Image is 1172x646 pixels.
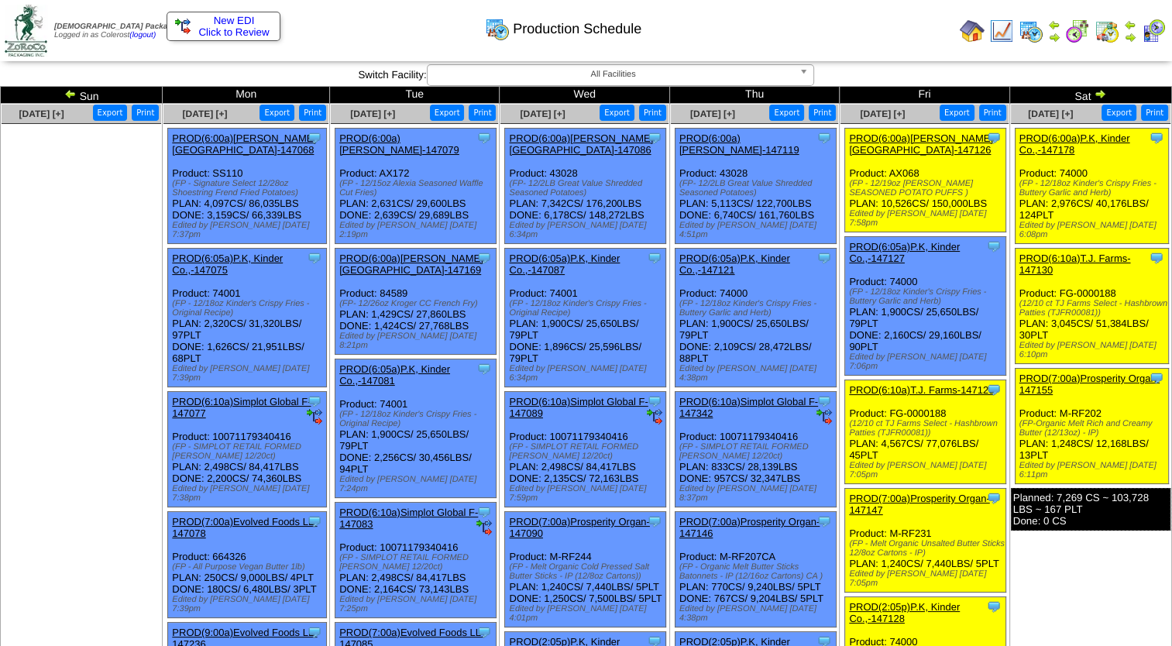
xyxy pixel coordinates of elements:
[509,516,649,539] a: PROD(7:00a)Prosperity Organ-147090
[505,392,666,507] div: Product: 10071179340416 PLAN: 2,498CS / 84,417LBS DONE: 2,135CS / 72,163LBS
[1011,488,1170,531] div: Planned: 7,269 CS ~ 103,728 LBS ~ 167 PLT Done: 0 CS
[1149,250,1164,266] img: Tooltip
[1019,221,1168,239] div: Edited by [PERSON_NAME] [DATE] 6:08pm
[669,87,839,104] td: Thu
[182,108,227,119] a: [DATE] [+]
[1048,19,1060,31] img: arrowleft.gif
[679,299,836,318] div: (FP - 12/18oz Kinder's Crispy Fries - Buttery Garlic and Herb)
[485,16,510,41] img: calendarprod.gif
[849,569,1005,588] div: Edited by [PERSON_NAME] [DATE] 7:05pm
[769,105,804,121] button: Export
[1019,253,1131,276] a: PROD(6:10a)T.J. Farms-147130
[849,461,1005,479] div: Edited by [PERSON_NAME] [DATE] 7:05pm
[679,516,820,539] a: PROD(7:00a)Prosperity Organ-147146
[339,132,459,156] a: PROD(6:00a)[PERSON_NAME]-147079
[339,179,496,198] div: (FP - 12/15oz Alexia Seasoned Waffle Cut Fries)
[168,249,326,387] div: Product: 74001 PLAN: 2,320CS / 31,320LBS / 97PLT DONE: 1,626CS / 21,951LBS / 68PLT
[175,26,272,38] span: Click to Review
[1019,132,1130,156] a: PROD(6:00a)P.K, Kinder Co.,-147178
[509,364,665,383] div: Edited by [PERSON_NAME] [DATE] 6:34pm
[816,393,832,409] img: Tooltip
[521,108,565,119] a: [DATE] [+]
[307,514,322,529] img: Tooltip
[816,514,832,529] img: Tooltip
[19,108,64,119] span: [DATE] [+]
[476,520,492,535] img: ediSmall.gif
[172,364,325,383] div: Edited by [PERSON_NAME] [DATE] 7:39pm
[679,604,836,623] div: Edited by [PERSON_NAME] [DATE] 4:38pm
[1,87,163,104] td: Sun
[986,599,1002,614] img: Tooltip
[132,105,159,121] button: Print
[339,475,496,493] div: Edited by [PERSON_NAME] [DATE] 7:24pm
[679,179,836,198] div: (FP- 12/2LB Great Value Shredded Seasoned Potatoes)
[1095,19,1119,43] img: calendarinout.gif
[214,15,255,26] span: New EDI
[989,19,1014,43] img: line_graph.gif
[1124,31,1136,43] img: arrowright.gif
[339,299,496,308] div: (FP- 12/26oz Kroger CC French Fry)
[172,516,317,539] a: PROD(7:00a)Evolved Foods LL-147078
[175,15,272,38] a: New EDI Click to Review
[172,221,325,239] div: Edited by [PERSON_NAME] [DATE] 7:37pm
[647,130,662,146] img: Tooltip
[1019,373,1160,396] a: PROD(7:00a)Prosperity Organ-147155
[93,105,128,121] button: Export
[476,624,492,640] img: Tooltip
[175,19,191,34] img: ediSmall.gif
[675,129,836,244] div: Product: 43028 PLAN: 5,113CS / 122,700LBS DONE: 6,740CS / 161,760LBS
[307,393,322,409] img: Tooltip
[845,489,1006,593] div: Product: M-RF231 PLAN: 1,240CS / 7,440LBS / 5PLT
[1149,130,1164,146] img: Tooltip
[163,87,330,104] td: Mon
[509,221,665,239] div: Edited by [PERSON_NAME] [DATE] 6:34pm
[505,249,666,387] div: Product: 74001 PLAN: 1,900CS / 25,650LBS / 79PLT DONE: 1,896CS / 25,596LBS / 79PLT
[509,562,665,581] div: (FP - Melt Organic Cold Pressed Salt Butter Sticks - IP (12/8oz Cartons))
[639,105,666,121] button: Print
[168,512,326,618] div: Product: 664326 PLAN: 250CS / 9,000LBS / 4PLT DONE: 180CS / 6,480LBS / 3PLT
[647,393,662,409] img: Tooltip
[1019,179,1168,198] div: (FP - 12/18oz Kinder's Crispy Fries - Buttery Garlic and Herb)
[259,105,294,121] button: Export
[1124,19,1136,31] img: arrowleft.gif
[816,130,832,146] img: Tooltip
[816,250,832,266] img: Tooltip
[849,132,993,156] a: PROD(6:00a)[PERSON_NAME][GEOGRAPHIC_DATA]-147126
[513,21,641,37] span: Production Schedule
[434,65,793,84] span: All Facilities
[299,105,326,121] button: Print
[1048,31,1060,43] img: arrowright.gif
[339,507,478,530] a: PROD(6:10a)Simplot Global F-147083
[509,484,665,503] div: Edited by [PERSON_NAME] [DATE] 7:59pm
[1019,461,1168,479] div: Edited by [PERSON_NAME] [DATE] 6:11pm
[849,493,989,516] a: PROD(7:00a)Prosperity Organ-147147
[845,237,1006,376] div: Product: 74000 PLAN: 1,900CS / 25,650LBS / 79PLT DONE: 2,160CS / 29,160LBS / 90PLT
[339,410,496,428] div: (FP - 12/18oz Kinder's Crispy Fries - Original Recipe)
[509,299,665,318] div: (FP - 12/18oz Kinder's Crispy Fries - Original Recipe)
[1019,419,1168,438] div: (FP-Organic Melt Rich and Creamy Butter (12/13oz) - IP)
[172,484,325,503] div: Edited by [PERSON_NAME] [DATE] 7:38pm
[845,129,1006,232] div: Product: AX068 PLAN: 10,526CS / 150,000LBS
[849,209,1005,228] div: Edited by [PERSON_NAME] [DATE] 7:58pm
[860,108,905,119] a: [DATE] [+]
[5,5,47,57] img: zoroco-logo-small.webp
[500,87,669,104] td: Wed
[172,132,316,156] a: PROD(6:00a)[PERSON_NAME][GEOGRAPHIC_DATA]-147068
[335,129,497,244] div: Product: AX172 PLAN: 2,631CS / 29,600LBS DONE: 2,639CS / 29,689LBS
[1028,108,1073,119] a: [DATE] [+]
[1149,370,1164,386] img: Tooltip
[335,359,497,498] div: Product: 74001 PLAN: 1,900CS / 25,650LBS / 79PLT DONE: 2,256CS / 30,456LBS / 94PLT
[307,130,322,146] img: Tooltip
[690,108,735,119] a: [DATE] [+]
[840,87,1009,104] td: Fri
[675,249,836,387] div: Product: 74000 PLAN: 1,900CS / 25,650LBS / 79PLT DONE: 2,109CS / 28,472LBS / 88PLT
[1019,19,1043,43] img: calendarprod.gif
[168,392,326,507] div: Product: 10071179340416 PLAN: 2,498CS / 84,417LBS DONE: 2,200CS / 74,360LBS
[849,241,960,264] a: PROD(6:05a)P.K, Kinder Co.,-147127
[1009,87,1171,104] td: Sat
[172,179,325,198] div: (FP - Signature Select 12/28oz Shoestring Frend Fried Potatoes)
[849,179,1005,198] div: (FP - 12/19oz [PERSON_NAME] SEASONED POTATO PUFFS )
[509,396,648,419] a: PROD(6:10a)Simplot Global F-147089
